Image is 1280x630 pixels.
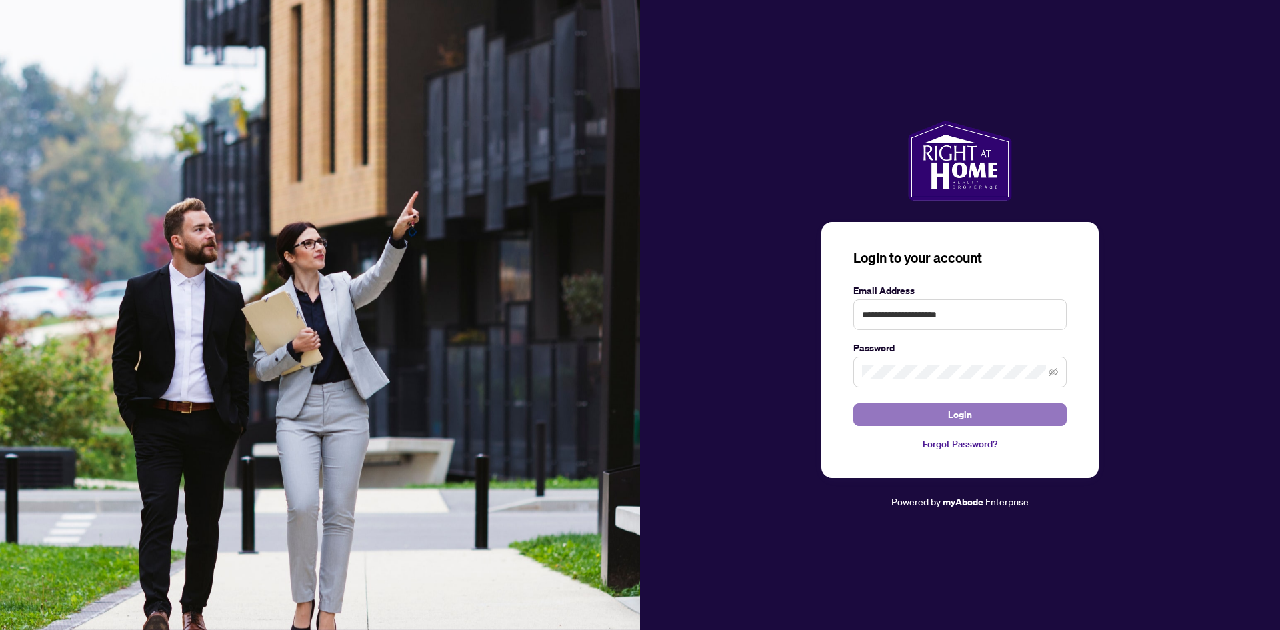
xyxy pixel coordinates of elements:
span: eye-invisible [1049,367,1058,377]
img: ma-logo [908,121,1011,201]
a: myAbode [943,495,983,509]
h3: Login to your account [853,249,1067,267]
span: Powered by [891,495,941,507]
label: Password [853,341,1067,355]
span: Login [948,404,972,425]
button: Login [853,403,1067,426]
a: Forgot Password? [853,437,1067,451]
span: Enterprise [985,495,1029,507]
label: Email Address [853,283,1067,298]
